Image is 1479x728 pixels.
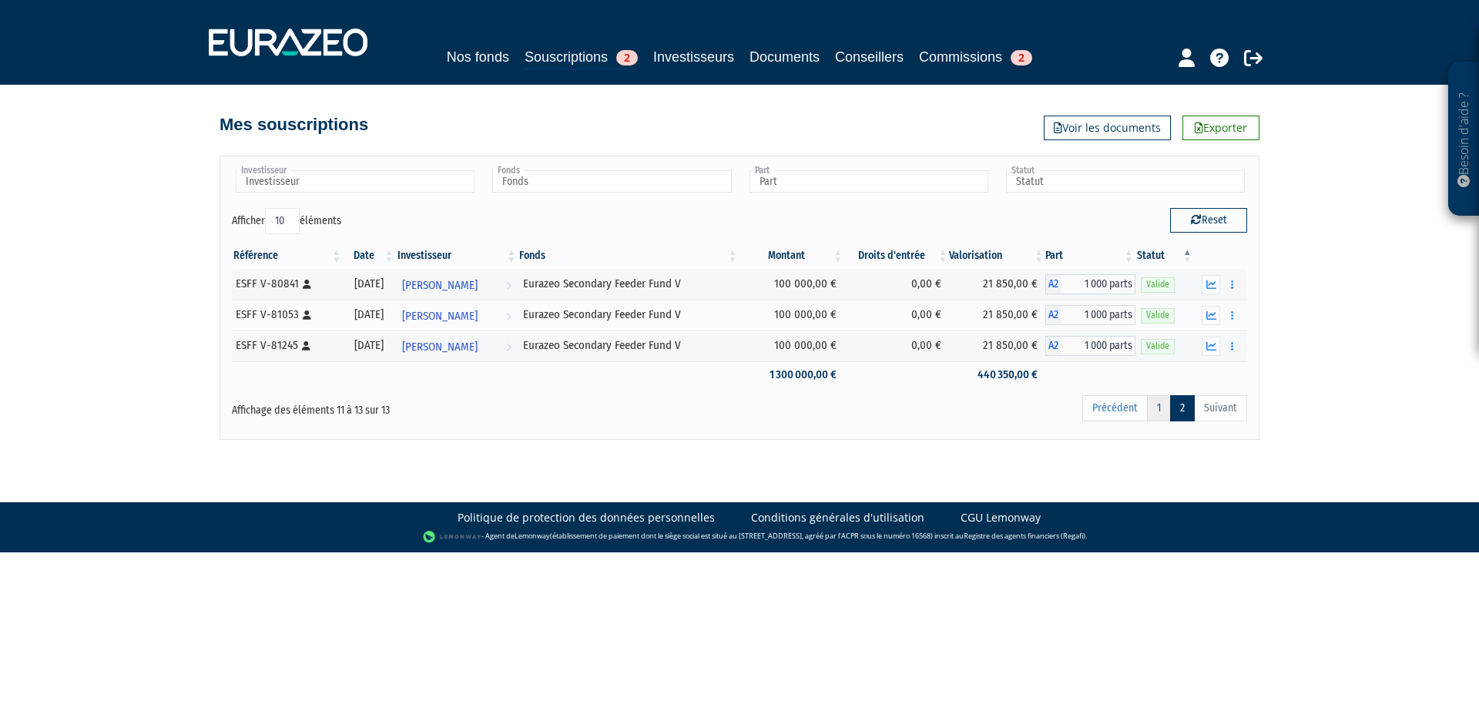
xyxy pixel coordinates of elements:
span: [PERSON_NAME] [402,271,478,300]
span: 1 000 parts [1061,305,1135,325]
a: Lemonway [515,531,550,541]
div: [DATE] [348,307,390,323]
th: Fonds: activer pour trier la colonne par ordre croissant [518,243,739,269]
a: Voir les documents [1044,116,1171,140]
a: Précédent [1082,395,1148,421]
a: Registre des agents financiers (Regafi) [964,531,1085,541]
a: Conseillers [835,46,904,68]
span: A2 [1045,305,1061,325]
th: Droits d'entrée: activer pour trier la colonne par ordre croissant [844,243,949,269]
div: ESFF V-81245 [236,337,337,354]
div: Eurazeo Secondary Feeder Fund V [523,307,733,323]
label: Afficher éléments [232,208,341,234]
th: Statut : activer pour trier la colonne par ordre d&eacute;croissant [1135,243,1194,269]
a: 2 [1170,395,1195,421]
td: 0,00 € [844,269,949,300]
td: 100 000,00 € [739,300,844,330]
div: Eurazeo Secondary Feeder Fund V [523,276,733,292]
a: Investisseurs [653,46,734,68]
div: A2 - Eurazeo Secondary Feeder Fund V [1045,336,1135,356]
img: logo-lemonway.png [423,529,482,545]
span: 2 [1011,50,1032,65]
a: Politique de protection des données personnelles [458,510,715,525]
td: 100 000,00 € [739,269,844,300]
a: [PERSON_NAME] [396,300,518,330]
div: [DATE] [348,337,390,354]
a: Documents [750,46,820,68]
i: [Français] Personne physique [303,310,311,320]
td: 440 350,00 € [949,361,1045,388]
span: 1 000 parts [1061,336,1135,356]
div: Affichage des éléments 11 à 13 sur 13 [232,394,642,418]
img: 1732889491-logotype_eurazeo_blanc_rvb.png [209,29,367,56]
button: Reset [1170,208,1247,233]
span: Valide [1141,308,1175,323]
select: Afficheréléments [265,208,300,234]
span: A2 [1045,274,1061,294]
span: 1 000 parts [1061,274,1135,294]
td: 21 850,00 € [949,300,1045,330]
i: Voir l'investisseur [506,271,511,300]
a: CGU Lemonway [961,510,1041,525]
td: 100 000,00 € [739,330,844,361]
th: Référence : activer pour trier la colonne par ordre croissant [232,243,343,269]
a: 1 [1147,395,1171,421]
span: Valide [1141,277,1175,292]
a: Conditions générales d'utilisation [751,510,924,525]
i: Voir l'investisseur [506,333,511,361]
i: Voir l'investisseur [506,302,511,330]
th: Montant: activer pour trier la colonne par ordre croissant [739,243,844,269]
th: Valorisation: activer pour trier la colonne par ordre croissant [949,243,1045,269]
td: 21 850,00 € [949,330,1045,361]
span: Valide [1141,339,1175,354]
i: [Français] Personne physique [302,341,310,351]
td: 21 850,00 € [949,269,1045,300]
div: ESFF V-80841 [236,276,337,292]
div: - Agent de (établissement de paiement dont le siège social est situé au [STREET_ADDRESS], agréé p... [15,529,1464,545]
span: [PERSON_NAME] [402,302,478,330]
a: Souscriptions2 [525,46,638,70]
span: 2 [616,50,638,65]
h4: Mes souscriptions [220,116,368,134]
p: Besoin d'aide ? [1455,70,1473,209]
td: 0,00 € [844,330,949,361]
td: 0,00 € [844,300,949,330]
div: Eurazeo Secondary Feeder Fund V [523,337,733,354]
a: Nos fonds [447,46,509,68]
span: A2 [1045,336,1061,356]
div: A2 - Eurazeo Secondary Feeder Fund V [1045,274,1135,294]
a: [PERSON_NAME] [396,269,518,300]
div: A2 - Eurazeo Secondary Feeder Fund V [1045,305,1135,325]
span: [PERSON_NAME] [402,333,478,361]
div: [DATE] [348,276,390,292]
div: ESFF V-81053 [236,307,337,323]
a: [PERSON_NAME] [396,330,518,361]
th: Date: activer pour trier la colonne par ordre croissant [343,243,395,269]
th: Part: activer pour trier la colonne par ordre croissant [1045,243,1135,269]
a: Commissions2 [919,46,1032,68]
th: Investisseur: activer pour trier la colonne par ordre croissant [396,243,518,269]
td: 1 300 000,00 € [739,361,844,388]
a: Exporter [1182,116,1259,140]
i: [Français] Personne physique [303,280,311,289]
